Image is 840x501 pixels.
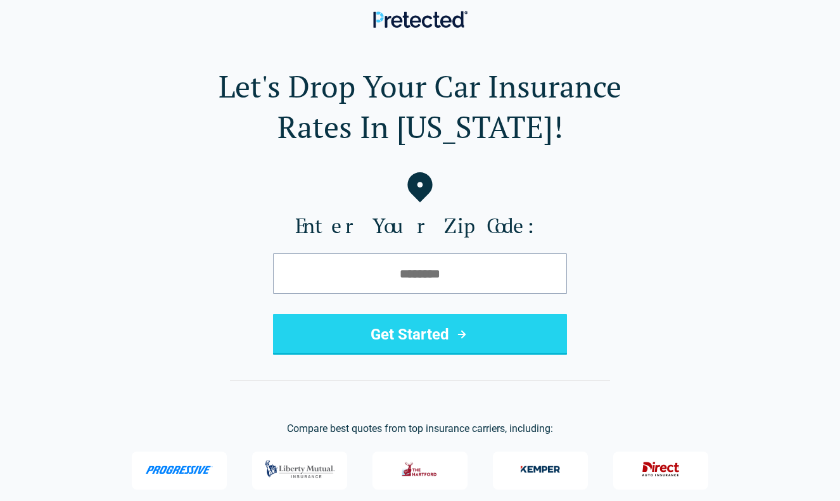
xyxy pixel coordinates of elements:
img: Kemper [515,456,566,483]
button: Get Started [273,314,567,355]
p: Compare best quotes from top insurance carriers, including: [20,421,820,436]
h1: Let's Drop Your Car Insurance Rates In [US_STATE]! [20,66,820,147]
label: Enter Your Zip Code: [20,213,820,238]
img: Pretected [373,11,468,28]
img: The Hartford [395,456,445,483]
img: Progressive [146,466,213,474]
img: Liberty Mutual [262,454,338,485]
img: Direct General [635,456,686,483]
